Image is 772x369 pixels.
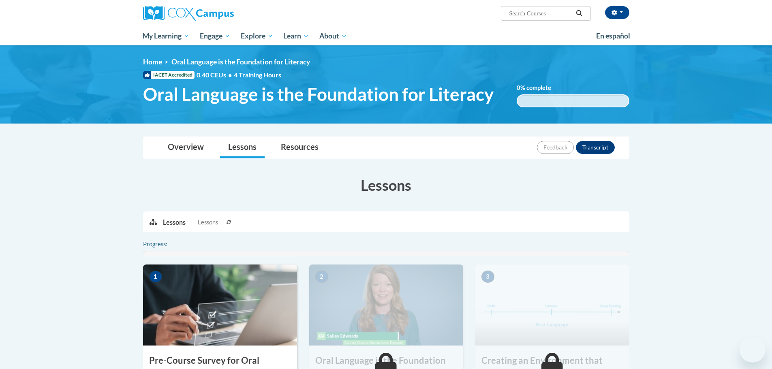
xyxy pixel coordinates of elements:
[160,137,212,158] a: Overview
[163,218,186,227] p: Lessons
[315,271,328,283] span: 2
[273,137,327,158] a: Resources
[508,9,573,18] input: Search Courses
[573,9,585,18] button: Search
[200,31,230,41] span: Engage
[197,70,234,79] span: 0.40 CEUs
[740,337,766,363] iframe: Button to launch messaging window
[220,137,265,158] a: Lessons
[143,83,494,105] span: Oral Language is the Foundation for Literacy
[143,6,234,21] img: Cox Campus
[143,58,162,66] a: Home
[143,264,297,346] img: Course Image
[171,58,310,66] span: Oral Language is the Foundation for Literacy
[278,27,314,45] a: Learn
[198,218,218,227] span: Lessons
[517,84,520,91] span: 0
[143,240,190,249] label: Progress:
[138,27,195,45] a: My Learning
[131,27,642,45] div: Main menu
[195,27,235,45] a: Engage
[143,31,189,41] span: My Learning
[143,175,629,195] h3: Lessons
[228,71,232,79] span: •
[149,271,162,283] span: 1
[319,31,347,41] span: About
[314,27,352,45] a: About
[576,141,615,154] button: Transcript
[537,141,574,154] button: Feedback
[235,27,278,45] a: Explore
[591,28,635,45] a: En español
[143,6,297,21] a: Cox Campus
[605,6,629,19] button: Account Settings
[517,83,563,92] label: % complete
[481,271,494,283] span: 3
[475,264,629,346] img: Course Image
[234,71,281,79] span: 4 Training Hours
[241,31,273,41] span: Explore
[596,32,630,40] span: En español
[283,31,309,41] span: Learn
[309,264,463,346] img: Course Image
[143,71,195,79] span: IACET Accredited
